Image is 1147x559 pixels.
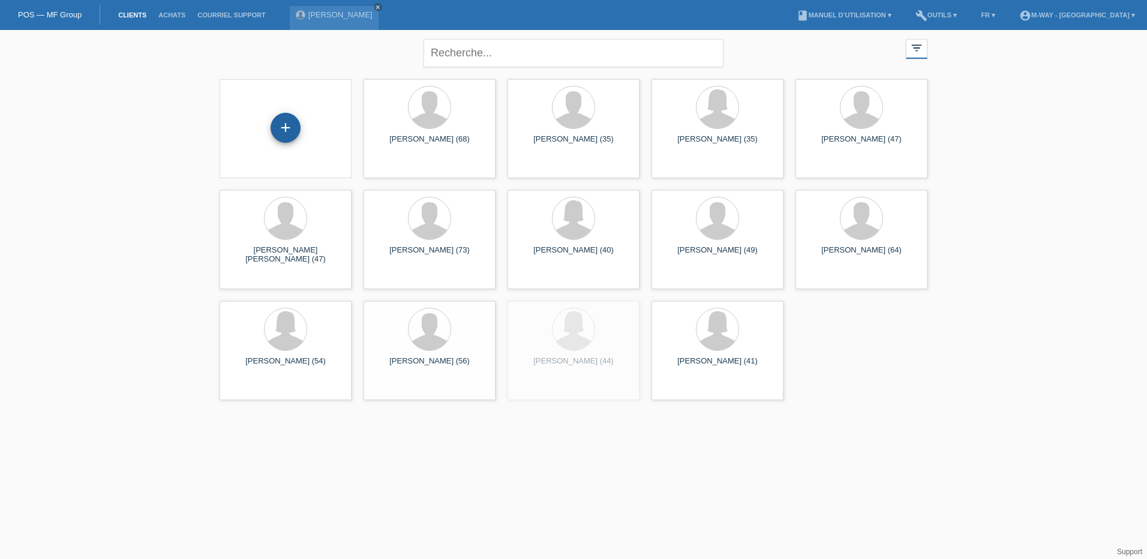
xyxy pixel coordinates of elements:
[915,10,927,22] i: build
[373,134,486,154] div: [PERSON_NAME] (68)
[975,11,1001,19] a: FR ▾
[152,11,191,19] a: Achats
[375,4,381,10] i: close
[805,134,918,154] div: [PERSON_NAME] (47)
[517,134,630,154] div: [PERSON_NAME] (35)
[791,11,897,19] a: bookManuel d’utilisation ▾
[271,118,300,138] div: Enregistrer le client
[797,10,809,22] i: book
[661,245,774,265] div: [PERSON_NAME] (49)
[424,39,723,67] input: Recherche...
[909,11,963,19] a: buildOutils ▾
[1013,11,1141,19] a: account_circlem-way - [GEOGRAPHIC_DATA] ▾
[517,356,630,375] div: [PERSON_NAME] (44)
[661,356,774,375] div: [PERSON_NAME] (41)
[229,356,342,375] div: [PERSON_NAME] (54)
[308,10,373,19] a: [PERSON_NAME]
[1019,10,1031,22] i: account_circle
[910,41,923,55] i: filter_list
[373,356,486,375] div: [PERSON_NAME] (56)
[661,134,774,154] div: [PERSON_NAME] (35)
[805,245,918,265] div: [PERSON_NAME] (64)
[517,245,630,265] div: [PERSON_NAME] (40)
[374,3,382,11] a: close
[112,11,152,19] a: Clients
[191,11,271,19] a: Courriel Support
[229,245,342,265] div: [PERSON_NAME] [PERSON_NAME] (47)
[1117,548,1142,556] a: Support
[373,245,486,265] div: [PERSON_NAME] (73)
[18,10,82,19] a: POS — MF Group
